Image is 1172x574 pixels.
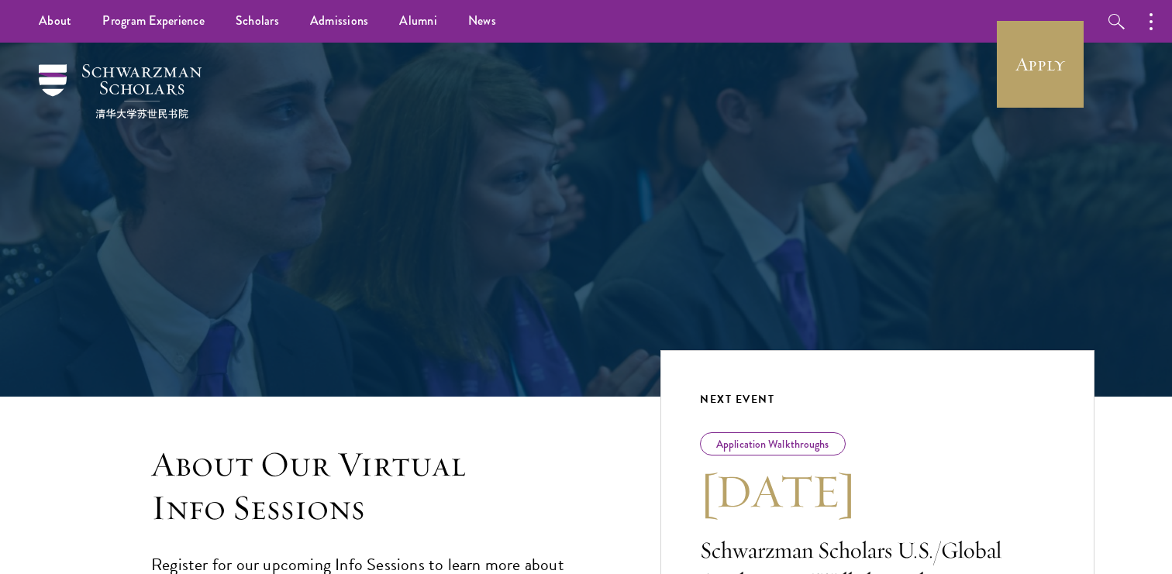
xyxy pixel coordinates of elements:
[151,443,598,530] h3: About Our Virtual Info Sessions
[700,432,846,455] div: Application Walkthroughs
[700,390,1055,409] div: Next Event
[700,463,1055,519] h3: [DATE]
[997,21,1084,108] a: Apply
[39,64,202,119] img: Schwarzman Scholars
